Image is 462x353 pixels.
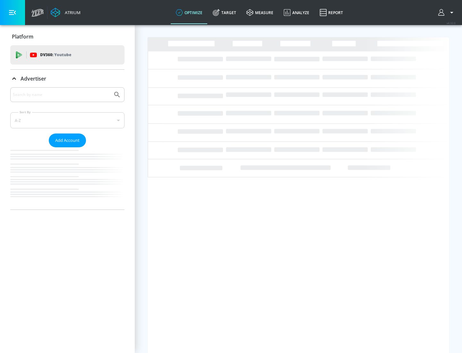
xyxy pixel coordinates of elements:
[40,51,71,58] p: DV360:
[208,1,241,24] a: Target
[49,133,86,147] button: Add Account
[10,28,124,46] div: Platform
[21,75,46,82] p: Advertiser
[62,10,81,15] div: Atrium
[10,147,124,210] nav: list of Advertiser
[10,87,124,210] div: Advertiser
[314,1,348,24] a: Report
[241,1,278,24] a: measure
[18,110,32,114] label: Sort By
[447,21,456,25] span: v 4.32.0
[13,90,110,99] input: Search by name
[51,8,81,17] a: Atrium
[10,45,124,65] div: DV360: Youtube
[12,33,33,40] p: Platform
[171,1,208,24] a: optimize
[278,1,314,24] a: Analyze
[10,70,124,88] div: Advertiser
[10,112,124,128] div: A-Z
[55,137,80,144] span: Add Account
[54,51,71,58] p: Youtube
